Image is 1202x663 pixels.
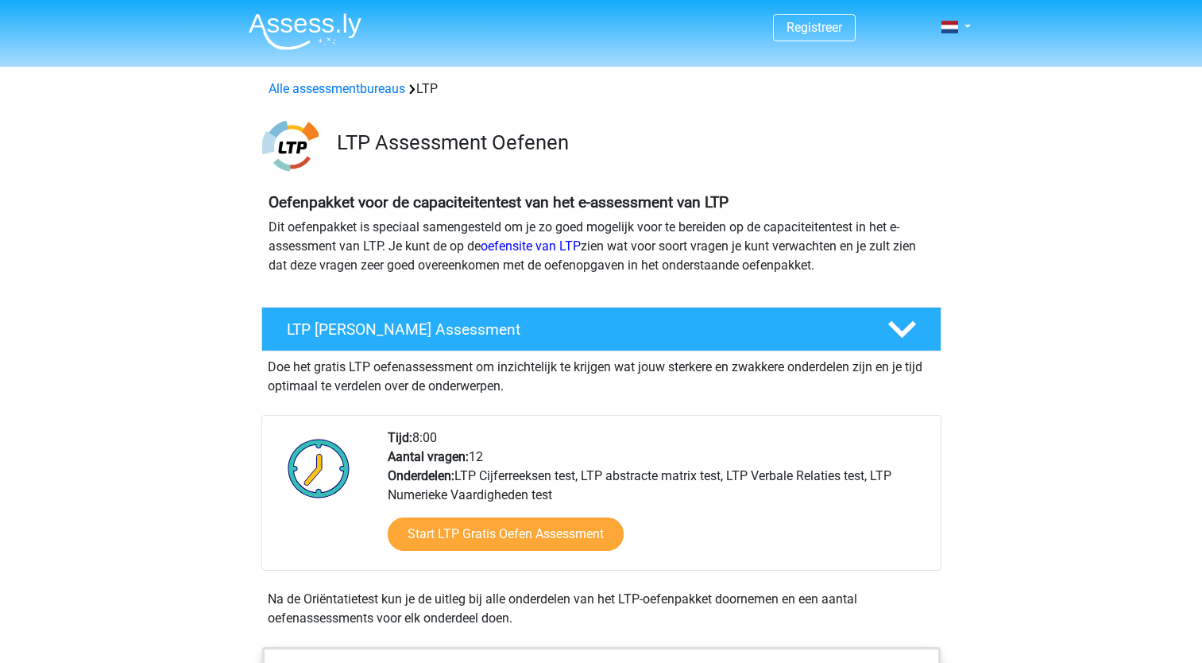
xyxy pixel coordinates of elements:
a: LTP [PERSON_NAME] Assessment [255,307,948,351]
b: Oefenpakket voor de capaciteitentest van het e-assessment van LTP [269,193,729,211]
img: ltp.png [262,118,319,174]
b: Aantal vragen: [388,449,469,464]
a: Alle assessmentbureaus [269,81,405,96]
img: Assessly [249,13,361,50]
p: Dit oefenpakket is speciaal samengesteld om je zo goed mogelijk voor te bereiden op de capaciteit... [269,218,934,275]
img: Klok [279,428,359,508]
a: Start LTP Gratis Oefen Assessment [388,518,624,551]
div: 8:00 12 LTP Cijferreeksen test, LTP abstracte matrix test, LTP Verbale Relaties test, LTP Numerie... [376,428,940,570]
h4: LTP [PERSON_NAME] Assessment [287,320,862,339]
b: Onderdelen: [388,468,454,483]
div: Na de Oriëntatietest kun je de uitleg bij alle onderdelen van het LTP-oefenpakket doornemen en ee... [261,590,941,628]
a: oefensite van LTP [481,238,581,254]
a: Registreer [787,20,842,35]
b: Tijd: [388,430,412,445]
div: LTP [262,79,941,99]
div: Doe het gratis LTP oefenassessment om inzichtelijk te krijgen wat jouw sterkere en zwakkere onder... [261,351,941,396]
h3: LTP Assessment Oefenen [337,130,929,155]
